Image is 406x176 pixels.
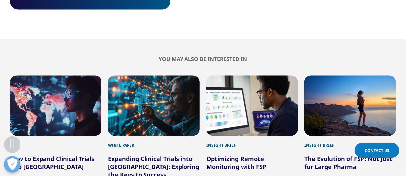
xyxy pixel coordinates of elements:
[10,56,396,62] h2: You may also be interested in
[304,136,396,148] div: Insight Brief
[108,136,200,148] div: White Paper
[206,136,298,148] div: Insight Brief
[10,155,94,171] a: How to Expand Clinical Trials into [GEOGRAPHIC_DATA]
[304,155,392,171] a: The Evolution of FSP: Not Just for Large Pharma
[206,155,266,171] a: Optimizing Remote Monitoring with FSP
[365,148,389,153] span: Contact Us
[10,136,101,148] div: Blog
[4,156,20,173] button: Open Preferences
[355,143,399,158] a: Contact Us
